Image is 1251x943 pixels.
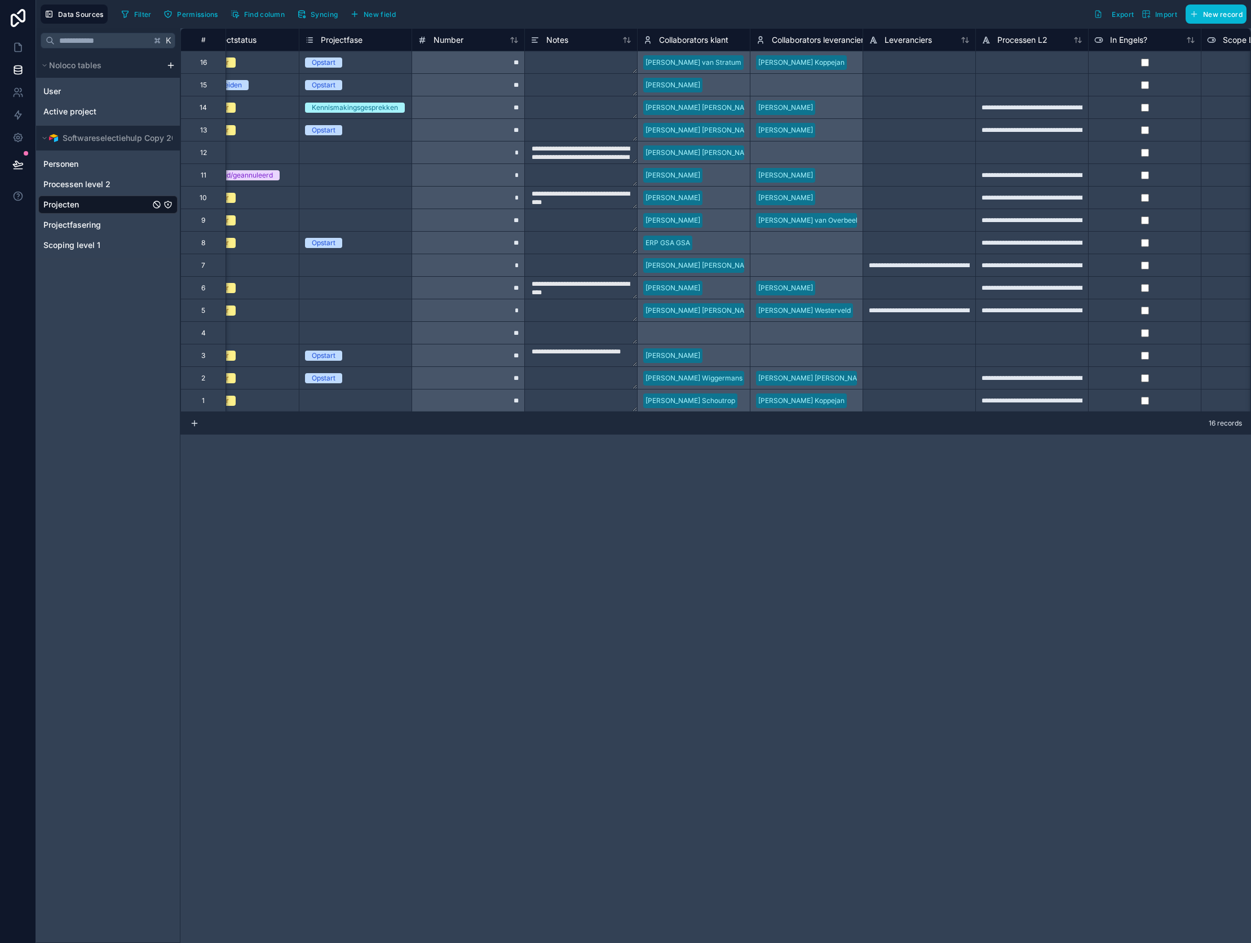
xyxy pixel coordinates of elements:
button: New field [346,6,400,23]
span: Syncing [311,10,338,19]
div: Opstart [312,351,335,361]
a: New record [1181,5,1246,24]
span: K [165,37,173,45]
div: Opstart [312,57,335,68]
span: Permissions [177,10,218,19]
span: 16 records [1209,419,1242,428]
div: Opstart [312,373,335,383]
button: Filter [117,6,156,23]
div: 14 [200,103,207,112]
div: Kennismakingsgesprekken [312,103,398,113]
div: 8 [201,238,205,247]
div: 3 [201,351,205,360]
span: New record [1203,10,1243,19]
div: 1 [202,396,205,405]
span: Leveranciers [885,34,932,46]
div: 9 [201,216,205,225]
span: Import [1155,10,1177,19]
div: Opstart [312,125,335,135]
div: 11 [201,171,206,180]
div: 2 [201,374,205,383]
div: 7 [201,261,205,270]
span: Collaborators klant [659,34,728,46]
span: In Engels? [1110,34,1147,46]
span: Processen L2 [997,34,1047,46]
button: New record [1186,5,1246,24]
div: 6 [201,284,205,293]
div: # [189,36,217,44]
div: 15 [200,81,207,90]
span: Notes [546,34,568,46]
span: Number [434,34,463,46]
span: Data Sources [58,10,104,19]
div: 5 [201,306,205,315]
button: Syncing [293,6,342,23]
button: Export [1090,5,1138,24]
span: Projectfase [321,34,363,46]
button: Find column [227,6,289,23]
button: Import [1138,5,1181,24]
div: Opstart [312,238,335,248]
div: 16 [200,58,207,67]
div: Opstart [312,80,335,90]
span: Export [1112,10,1134,19]
span: New field [364,10,396,19]
a: Permissions [160,6,226,23]
span: Filter [134,10,152,19]
div: 10 [200,193,207,202]
span: Projectstatus [208,34,257,46]
div: 13 [200,126,207,135]
div: 4 [201,329,206,338]
button: Data Sources [41,5,108,24]
span: Find column [244,10,285,19]
div: Beëindigd/geannuleerd [199,170,273,180]
button: Permissions [160,6,222,23]
div: 12 [200,148,207,157]
span: Collaborators leverancier [772,34,864,46]
a: Syncing [293,6,346,23]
